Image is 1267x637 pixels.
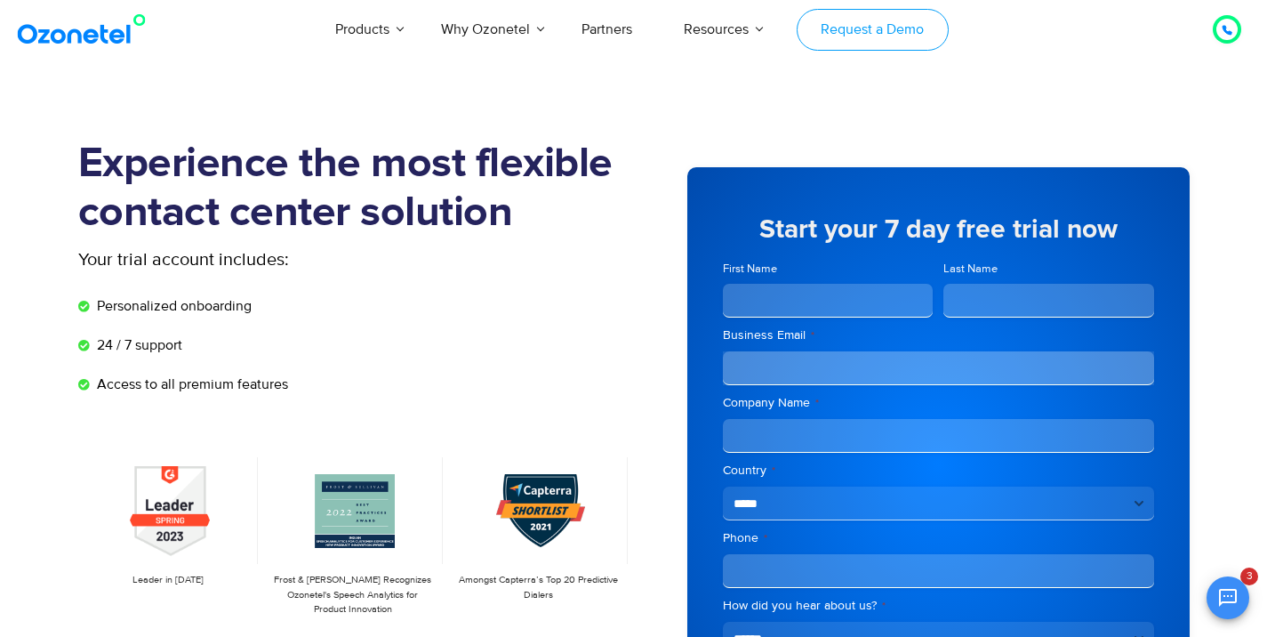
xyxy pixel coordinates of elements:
label: Business Email [723,327,1154,344]
label: How did you hear about us? [723,597,1154,615]
h1: Experience the most flexible contact center solution [78,140,634,238]
p: Frost & [PERSON_NAME] Recognizes Ozonetel's Speech Analytics for Product Innovation [272,573,434,617]
span: Access to all premium features [92,374,288,395]
label: Country [723,462,1154,480]
a: Request a Demo [797,9,949,51]
p: Amongst Capterra’s Top 20 Predictive Dialers [457,573,619,602]
button: Open chat [1207,577,1249,619]
label: Last Name [943,261,1154,278]
p: Your trial account includes: [78,246,501,273]
label: Phone [723,529,1154,547]
span: 24 / 7 support [92,335,182,356]
span: 3 [1240,568,1258,585]
h5: Start your 7 day free trial now [723,216,1154,243]
label: Company Name [723,394,1154,412]
label: First Name [723,261,934,278]
span: Personalized onboarding [92,295,252,317]
p: Leader in [DATE] [87,573,249,588]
